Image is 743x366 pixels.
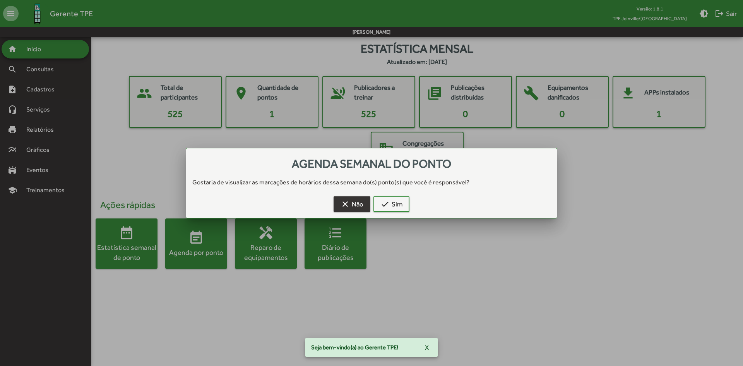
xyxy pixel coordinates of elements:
button: X [419,340,435,354]
span: Não [341,197,363,211]
span: Agenda semanal do ponto [292,157,451,170]
span: Seja bem-vindo(a) ao Gerente TPE! [311,344,398,351]
button: Não [334,196,370,212]
mat-icon: check [380,199,390,209]
button: Sim [373,196,409,212]
span: X [425,340,429,354]
mat-icon: clear [341,199,350,209]
span: Sim [380,197,402,211]
div: Gostaria de visualizar as marcações de horários dessa semana do(s) ponto(s) que você é responsável? [186,178,557,187]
